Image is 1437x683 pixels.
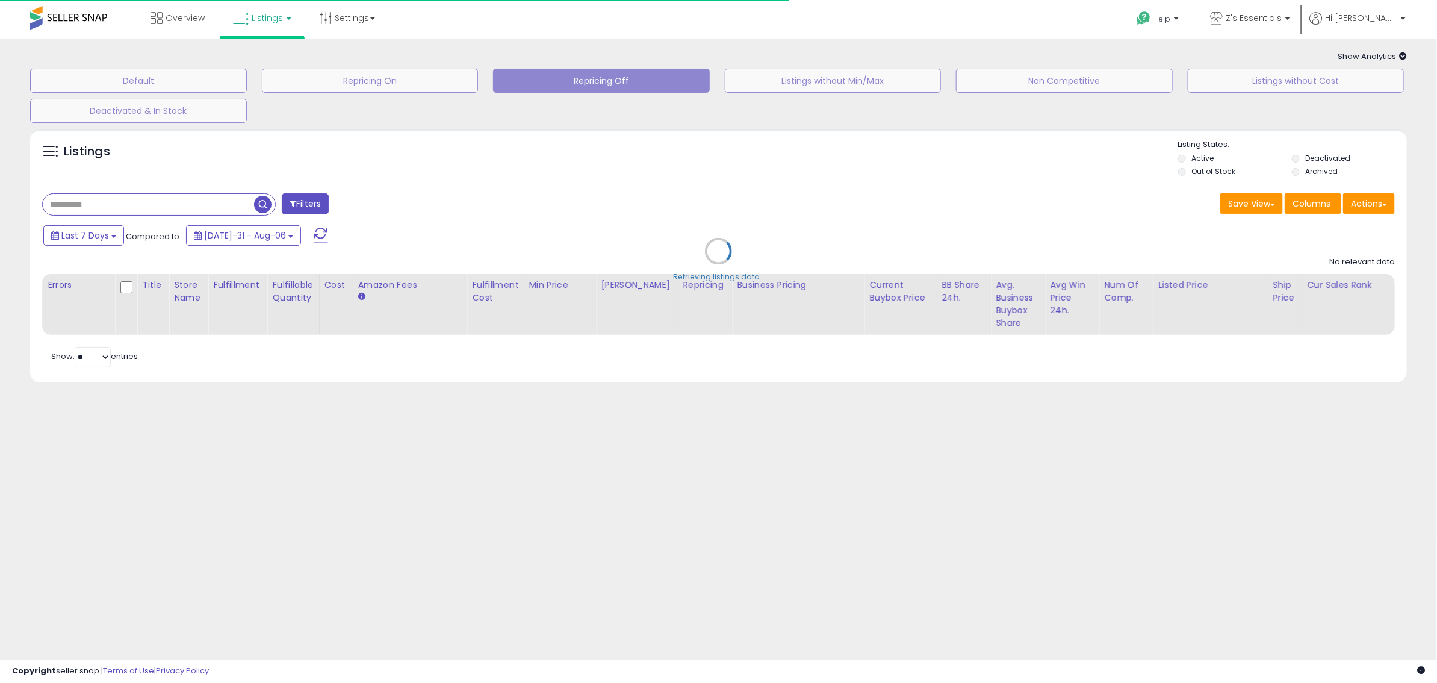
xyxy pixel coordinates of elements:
button: Default [30,69,247,93]
div: Retrieving listings data.. [674,272,764,283]
button: Repricing Off [493,69,710,93]
button: Non Competitive [956,69,1173,93]
span: Overview [166,12,205,24]
button: Deactivated & In Stock [30,99,247,123]
button: Listings without Min/Max [725,69,942,93]
button: Listings without Cost [1188,69,1404,93]
i: Get Help [1136,11,1151,26]
span: Listings [252,12,283,24]
span: Z's Essentials [1226,12,1282,24]
a: Hi [PERSON_NAME] [1309,12,1406,39]
a: Help [1127,2,1191,39]
span: Show Analytics [1338,51,1407,62]
button: Repricing On [262,69,479,93]
span: Help [1154,14,1170,24]
span: Hi [PERSON_NAME] [1325,12,1397,24]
